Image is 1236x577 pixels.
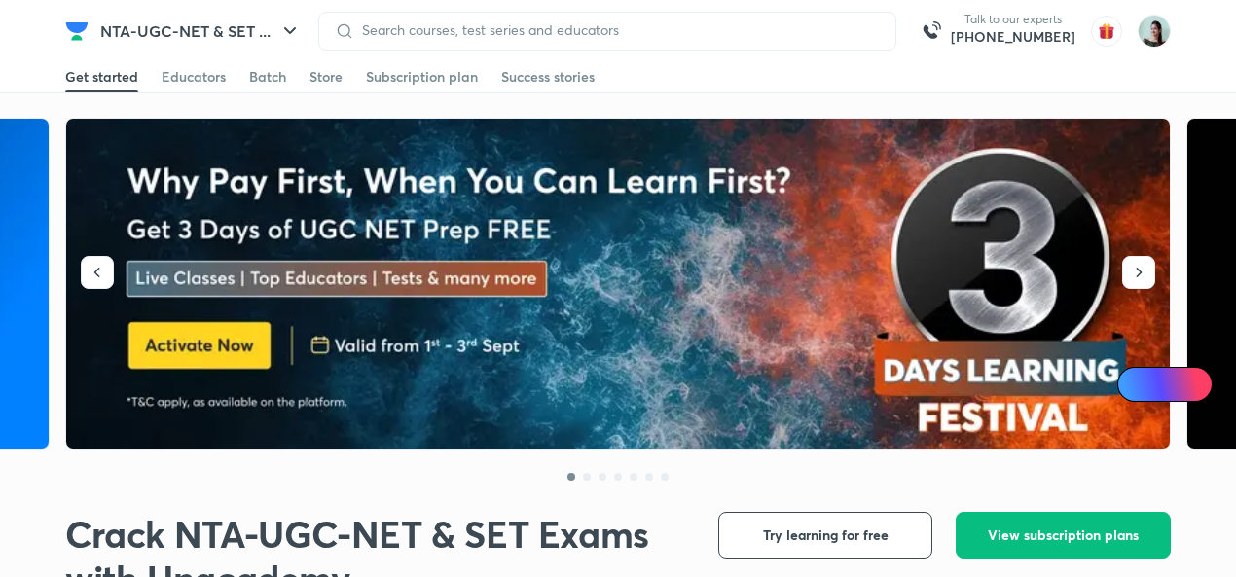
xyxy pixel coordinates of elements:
div: Success stories [501,67,595,87]
div: Subscription plan [366,67,478,87]
a: Batch [249,61,286,92]
input: Search courses, test series and educators [354,22,880,38]
img: Pooja Sharma [1138,15,1171,48]
span: Try learning for free [763,525,889,545]
a: Success stories [501,61,595,92]
a: Get started [65,61,138,92]
div: Batch [249,67,286,87]
a: Store [309,61,343,92]
div: Store [309,67,343,87]
div: Get started [65,67,138,87]
a: Subscription plan [366,61,478,92]
button: Try learning for free [718,512,932,559]
img: avatar [1091,16,1122,47]
a: Educators [162,61,226,92]
img: call-us [912,12,951,51]
button: NTA-UGC-NET & SET ... [89,12,313,51]
span: Ai Doubts [1149,377,1201,392]
a: Ai Doubts [1117,367,1213,402]
img: Icon [1129,377,1145,392]
span: View subscription plans [988,525,1139,545]
a: [PHONE_NUMBER] [951,27,1075,47]
p: Talk to our experts [951,12,1075,27]
img: Company Logo [65,19,89,43]
div: Educators [162,67,226,87]
button: View subscription plans [956,512,1171,559]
